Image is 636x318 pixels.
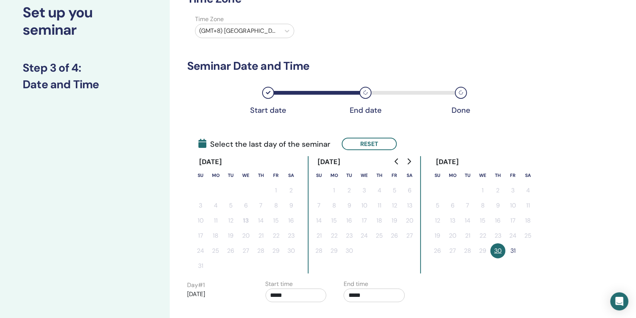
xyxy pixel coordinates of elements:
button: 26 [430,243,445,258]
button: 22 [269,228,284,243]
th: Wednesday [475,168,490,183]
button: 3 [505,183,521,198]
button: 1 [327,183,342,198]
h2: Set up you seminar [23,4,147,38]
button: 22 [475,228,490,243]
button: 12 [430,213,445,228]
button: 2 [284,183,299,198]
th: Wednesday [238,168,253,183]
button: 18 [372,213,387,228]
button: 14 [312,213,327,228]
button: Go to previous month [391,154,403,169]
th: Monday [445,168,460,183]
button: 10 [505,198,521,213]
button: 8 [475,198,490,213]
p: [DATE] [187,290,248,299]
button: 25 [521,228,536,243]
button: 11 [372,198,387,213]
button: 24 [193,243,208,258]
th: Friday [505,168,521,183]
button: 20 [445,228,460,243]
h3: Seminar Date and Time [187,59,527,73]
button: 16 [342,213,357,228]
button: 15 [327,213,342,228]
button: 9 [284,198,299,213]
button: 10 [357,198,372,213]
button: 11 [208,213,223,228]
button: 30 [490,243,505,258]
button: 13 [445,213,460,228]
th: Monday [327,168,342,183]
button: 16 [490,213,505,228]
button: 19 [430,228,445,243]
button: 13 [238,213,253,228]
button: 18 [208,228,223,243]
button: 1 [269,183,284,198]
th: Tuesday [460,168,475,183]
button: 19 [387,213,402,228]
button: 23 [284,228,299,243]
label: Day # 1 [187,281,205,290]
button: 16 [284,213,299,228]
button: 13 [402,198,417,213]
button: 18 [521,213,536,228]
label: Start time [266,280,293,289]
button: 10 [193,213,208,228]
div: End date [347,106,384,115]
button: 1 [475,183,490,198]
th: Monday [208,168,223,183]
button: 29 [327,243,342,258]
button: 28 [460,243,475,258]
button: 27 [402,228,417,243]
th: Sunday [430,168,445,183]
button: 14 [460,213,475,228]
th: Sunday [193,168,208,183]
button: 5 [430,198,445,213]
button: 15 [269,213,284,228]
th: Wednesday [357,168,372,183]
button: 23 [490,228,505,243]
button: 4 [372,183,387,198]
button: 20 [238,228,253,243]
button: 25 [372,228,387,243]
button: 17 [505,213,521,228]
button: 14 [253,213,269,228]
button: 2 [342,183,357,198]
th: Thursday [490,168,505,183]
label: Time Zone [190,15,299,24]
button: 19 [223,228,238,243]
button: 21 [312,228,327,243]
button: 21 [460,228,475,243]
button: 31 [193,258,208,273]
button: 6 [445,198,460,213]
button: 8 [327,198,342,213]
button: 5 [387,183,402,198]
button: 6 [402,183,417,198]
button: 8 [269,198,284,213]
button: 24 [505,228,521,243]
h3: Step 3 of 4 : [23,61,147,75]
button: 28 [253,243,269,258]
button: 15 [475,213,490,228]
th: Saturday [284,168,299,183]
div: Done [442,106,480,115]
button: 2 [490,183,505,198]
button: 17 [193,228,208,243]
button: 30 [342,243,357,258]
button: 5 [223,198,238,213]
div: [DATE] [193,156,228,168]
button: 4 [521,183,536,198]
button: 22 [327,228,342,243]
button: 28 [312,243,327,258]
div: [DATE] [430,156,465,168]
button: 21 [253,228,269,243]
button: 20 [402,213,417,228]
button: 7 [253,198,269,213]
div: Start date [249,106,287,115]
th: Tuesday [342,168,357,183]
th: Thursday [372,168,387,183]
button: 26 [223,243,238,258]
div: [DATE] [312,156,347,168]
button: 12 [387,198,402,213]
button: 24 [357,228,372,243]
